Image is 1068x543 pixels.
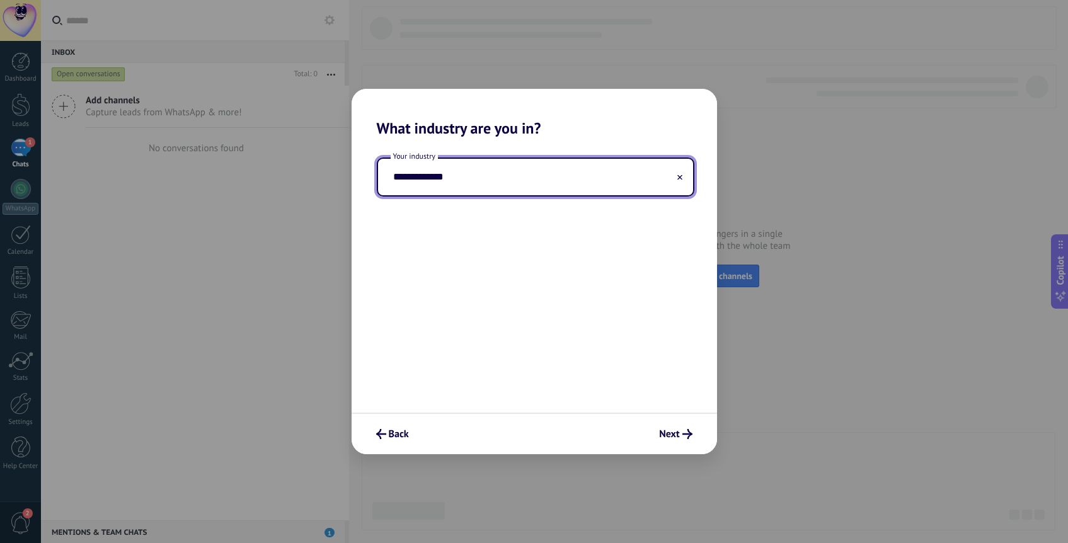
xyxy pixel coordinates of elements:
[659,430,679,438] span: Next
[389,430,409,438] span: Back
[653,423,698,445] button: Next
[391,151,438,162] span: Your industry
[352,89,717,137] h2: What industry are you in?
[370,423,415,445] button: Back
